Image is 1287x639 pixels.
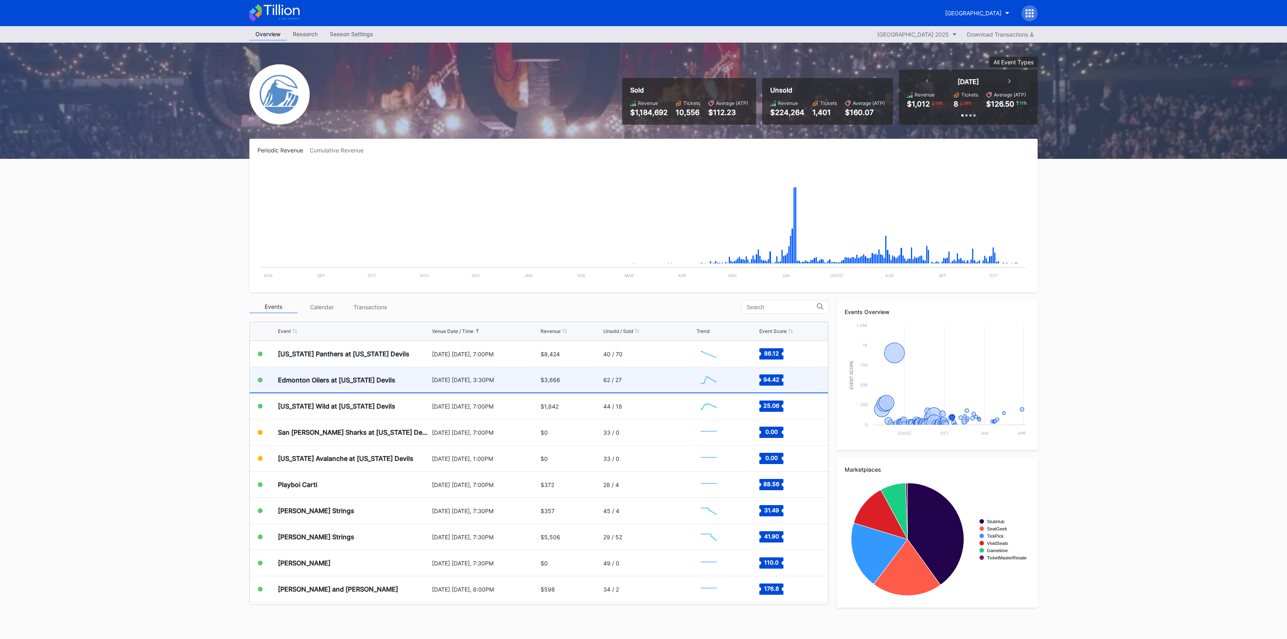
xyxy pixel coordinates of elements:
img: Devils-Logo.png [249,64,310,125]
div: 28 / 4 [603,481,619,488]
div: [DATE] [DATE], 7:00PM [432,429,539,436]
div: Average (ATP) [994,92,1026,98]
div: San [PERSON_NAME] Sharks at [US_STATE] Devils [278,428,430,436]
div: 33 / 0 [603,455,619,462]
div: $1,842 [541,403,559,410]
div: [DATE] [DATE], 7:00PM [432,351,539,358]
div: [PERSON_NAME] Strings [278,533,354,541]
div: Calendar [298,301,346,313]
div: 19 % [934,100,944,106]
div: [DATE] [DATE], 7:00PM [432,481,539,488]
div: Unsold [770,86,885,94]
text: 0 [865,422,868,427]
text: VividSeats [987,541,1008,546]
text: Sep [939,273,946,278]
button: [GEOGRAPHIC_DATA] 2025 [873,29,961,40]
div: 8 [954,100,958,108]
div: $8,424 [541,351,560,358]
div: 34 / 2 [603,586,619,593]
div: Season Settings [324,28,379,40]
text: May [728,273,737,278]
text: Aug [264,273,272,278]
text: Nov [420,273,429,278]
div: Event Score [759,328,787,334]
a: Research [287,28,324,41]
div: [GEOGRAPHIC_DATA] [945,10,1001,16]
text: 86.12 [764,350,779,357]
div: 45 / 4 [603,508,619,514]
text: Event Score [849,360,854,389]
text: 176.8 [764,585,779,592]
text: 0.00 [765,454,777,461]
div: $112.23 [708,108,748,117]
text: 110.0 [764,559,779,566]
text: Gametime [987,548,1008,553]
div: 10,556 [676,108,700,117]
div: Periodic Revenue [257,147,310,154]
text: 88.56 [763,481,779,487]
div: [GEOGRAPHIC_DATA] 2025 [877,31,949,38]
div: [DATE] [DATE], 7:30PM [432,508,539,514]
div: 1,401 [812,108,837,117]
text: Jan [981,431,989,436]
text: 25.06 [763,402,779,409]
div: $0 [541,429,548,436]
text: 94.42 [763,376,779,382]
text: Jun [782,273,790,278]
div: $160.07 [845,108,885,117]
svg: Chart title [697,422,721,442]
div: Marketplaces [845,466,1030,473]
div: [DATE] [DATE], 8:00PM [432,586,539,593]
div: Edmonton Oilers at [US_STATE] Devils [278,376,395,384]
div: Venue Date / Time [432,328,473,334]
a: Season Settings [324,28,379,41]
text: Apr [1018,431,1026,436]
svg: Chart title [697,370,721,390]
text: SeatGeek [987,526,1007,531]
text: 750 [860,363,868,368]
div: Revenue [915,92,935,98]
div: $0 [541,455,548,462]
div: Trend [697,328,709,334]
div: $0 [541,560,548,567]
text: Jan [524,273,532,278]
div: Tickets [683,100,700,106]
div: All Event Types [993,59,1034,66]
div: Events [249,301,298,313]
div: Tickets [820,100,837,106]
text: Oct [940,431,949,436]
text: 41.90 [764,533,779,540]
div: 62 / 27 [603,376,622,383]
div: Overview [249,28,287,41]
div: [PERSON_NAME] [278,559,331,567]
div: Playboi Carti [278,481,317,489]
div: Revenue [778,100,798,106]
div: Revenue [541,328,561,334]
div: 40 / 70 [603,351,623,358]
text: [DATE] [830,273,843,278]
text: Oct [368,273,376,278]
div: [US_STATE] Panthers at [US_STATE] Devils [278,350,409,358]
svg: Chart title [697,553,721,573]
div: 28 % [962,100,972,106]
text: Aug [885,273,894,278]
svg: Chart title [697,501,721,521]
text: TickPick [987,534,1004,538]
text: 1k [863,343,868,347]
div: [PERSON_NAME] Strings [278,507,354,515]
text: 31.49 [764,507,779,514]
div: Research [287,28,324,40]
div: $224,264 [770,108,804,117]
div: 29 / 52 [603,534,622,540]
div: [DATE] [DATE], 3:30PM [432,376,539,383]
div: [US_STATE] Wild at [US_STATE] Devils [278,402,395,410]
div: Event [278,328,291,334]
svg: Chart title [697,344,721,364]
div: [DATE] [958,78,979,86]
div: $5,506 [541,534,560,540]
text: Mar [625,273,634,278]
input: Search [746,304,817,310]
svg: Chart title [697,579,721,599]
div: Download Transactions [967,31,1034,38]
div: Unsold / Sold [603,328,633,334]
